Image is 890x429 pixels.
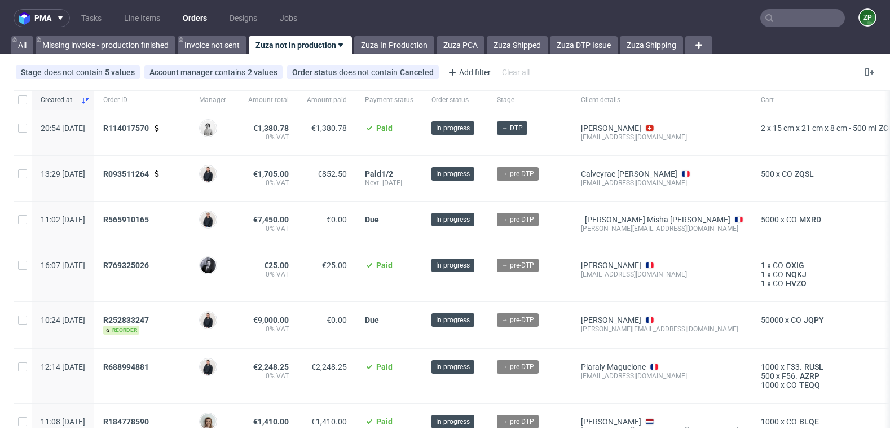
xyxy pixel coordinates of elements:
a: R093511264 [103,169,151,178]
a: - [PERSON_NAME] Misha [PERSON_NAME] [581,215,730,224]
span: does not contain [339,68,400,77]
span: 500 [761,169,774,178]
div: [EMAIL_ADDRESS][DOMAIN_NAME] [581,178,743,187]
a: ZQSL [792,169,816,178]
span: R184778590 [103,417,149,426]
span: Stage [21,68,44,77]
span: Amount paid [307,95,347,105]
span: 2 [761,124,765,133]
span: 1 [761,270,765,279]
span: 12:14 [DATE] [41,362,85,371]
span: In progress [436,214,470,225]
span: €2,248.25 [311,362,347,371]
span: CO [773,261,783,270]
a: Zuza not in production [249,36,352,54]
span: Order status [431,95,479,105]
img: Philippe Dubuy [200,257,216,273]
a: Zuza Shipping [620,36,683,54]
span: 13:29 [DATE] [41,169,85,178]
span: Due [365,215,379,224]
span: pma [34,14,51,22]
span: 1 [761,261,765,270]
a: All [11,36,33,54]
span: [DATE] [382,179,402,187]
span: €0.00 [327,215,347,224]
div: [PERSON_NAME][EMAIL_ADDRESS][DOMAIN_NAME] [581,224,743,233]
div: Clear all [500,64,532,80]
span: 1000 [761,362,779,371]
span: → pre-DTP [501,260,534,270]
span: AZRP [798,371,822,380]
span: Paid [376,261,393,270]
a: R769325026 [103,261,151,270]
span: CO [786,380,797,389]
span: Created at [41,95,76,105]
span: 1000 [761,380,779,389]
a: [PERSON_NAME] [581,261,641,270]
span: R769325026 [103,261,149,270]
span: In progress [436,315,470,325]
span: 11:08 [DATE] [41,417,85,426]
span: 0% VAT [244,371,289,380]
span: Client details [581,95,743,105]
a: Zuza In Production [354,36,434,54]
div: Add filter [443,63,493,81]
a: MXRD [797,215,823,224]
a: Invoice not sent [178,36,246,54]
span: Order ID [103,95,181,105]
span: R252833247 [103,316,149,325]
figcaption: ZP [860,10,875,25]
span: €0.00 [327,316,347,325]
span: €25.00 [322,261,347,270]
span: Paid [376,417,393,426]
a: [PERSON_NAME] [581,124,641,133]
span: R565910165 [103,215,149,224]
span: CO [786,215,797,224]
a: R114017570 [103,124,151,133]
a: OXIG [783,261,807,270]
a: Line Items [117,9,167,27]
a: Jobs [273,9,304,27]
span: does not contain [44,68,105,77]
span: 50000 [761,316,783,325]
span: Account manager [149,68,215,77]
img: Adrian Margula [200,312,216,328]
span: R093511264 [103,169,149,178]
span: CO [791,316,801,325]
span: → pre-DTP [501,417,534,427]
span: €1,410.00 [311,417,347,426]
div: [PERSON_NAME][EMAIL_ADDRESS][DOMAIN_NAME] [581,325,743,334]
span: JQPY [801,316,826,325]
span: 1 [761,279,765,288]
span: F56. [782,371,798,380]
span: €1,380.78 [311,124,347,133]
a: Zuza DTP Issue [550,36,618,54]
span: 500 [761,371,774,380]
span: €9,000.00 [253,316,289,325]
a: HVZO [783,279,809,288]
a: R565910165 [103,215,151,224]
span: → pre-DTP [501,362,534,372]
a: NQKJ [783,270,809,279]
span: 20:54 [DATE] [41,124,85,133]
a: BLQE [797,417,821,426]
span: 15 cm x 21 cm x 8 cm - 500 ml [773,124,876,133]
span: €25.00 [264,261,289,270]
span: R688994881 [103,362,149,371]
a: TEQQ [797,380,822,389]
div: [EMAIL_ADDRESS][DOMAIN_NAME] [581,371,743,380]
div: [EMAIL_ADDRESS][DOMAIN_NAME] [581,270,743,279]
div: [EMAIL_ADDRESS][DOMAIN_NAME] [581,133,743,142]
span: CO [773,279,783,288]
span: CO [773,270,783,279]
span: €2,248.25 [253,362,289,371]
div: 2 values [248,68,277,77]
span: → pre-DTP [501,315,534,325]
a: [PERSON_NAME] [581,417,641,426]
a: R252833247 [103,316,151,325]
span: 5000 [761,215,779,224]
